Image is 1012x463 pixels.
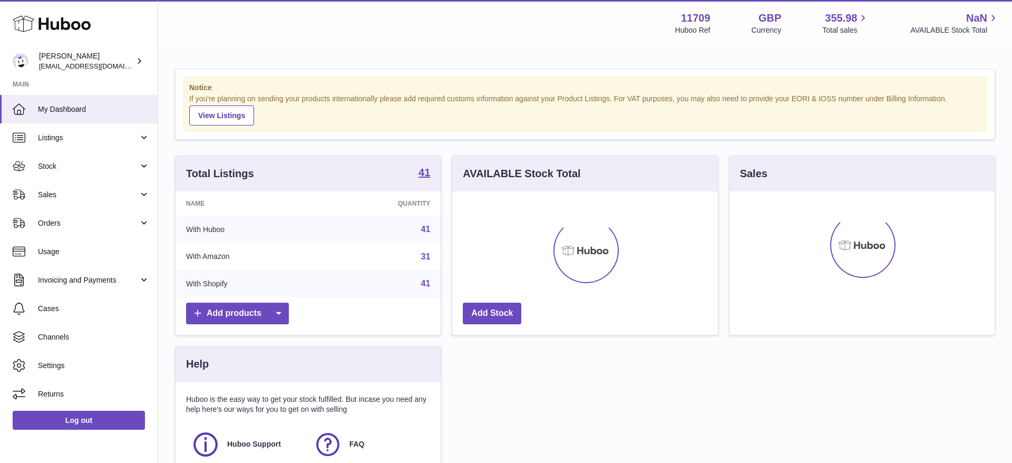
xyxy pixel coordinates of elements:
[752,25,782,35] div: Currency
[314,430,425,459] a: FAQ
[463,303,521,324] a: Add Stock
[681,11,711,25] strong: 11709
[176,243,320,271] td: With Amazon
[189,105,254,126] a: View Listings
[186,303,289,324] a: Add products
[186,394,430,414] p: Huboo is the easy way to get your stock fulfilled. But incase you need any help here's our ways f...
[189,94,981,126] div: If you're planning on sending your products internationally please add required customs informati...
[38,361,150,371] span: Settings
[825,11,857,25] span: 355.98
[176,216,320,243] td: With Huboo
[13,53,28,69] img: internalAdmin-11709@internal.huboo.com
[38,104,150,114] span: My Dashboard
[910,25,999,35] span: AVAILABLE Stock Total
[822,11,869,35] a: 355.98 Total sales
[38,304,150,314] span: Cases
[38,275,139,285] span: Invoicing and Payments
[822,25,869,35] span: Total sales
[320,191,441,216] th: Quantity
[38,389,150,399] span: Returns
[38,332,150,342] span: Channels
[910,11,999,35] a: NaN AVAILABLE Stock Total
[189,83,981,93] strong: Notice
[421,225,431,234] a: 41
[13,411,145,430] a: Log out
[966,11,987,25] span: NaN
[38,190,139,200] span: Sales
[38,161,139,171] span: Stock
[463,167,580,181] h3: AVAILABLE Stock Total
[38,218,139,228] span: Orders
[176,270,320,297] td: With Shopify
[186,167,254,181] h3: Total Listings
[227,439,281,449] span: Huboo Support
[419,167,430,180] a: 41
[740,167,767,181] h3: Sales
[38,247,150,257] span: Usage
[39,62,155,70] span: [EMAIL_ADDRESS][DOMAIN_NAME]
[191,430,303,459] a: Huboo Support
[419,167,430,178] strong: 41
[39,51,134,71] div: [PERSON_NAME]
[38,133,139,143] span: Listings
[349,439,365,449] span: FAQ
[186,357,209,371] h3: Help
[176,191,320,216] th: Name
[758,11,781,25] strong: GBP
[421,279,431,288] a: 41
[421,252,431,261] a: 31
[675,25,711,35] div: Huboo Ref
